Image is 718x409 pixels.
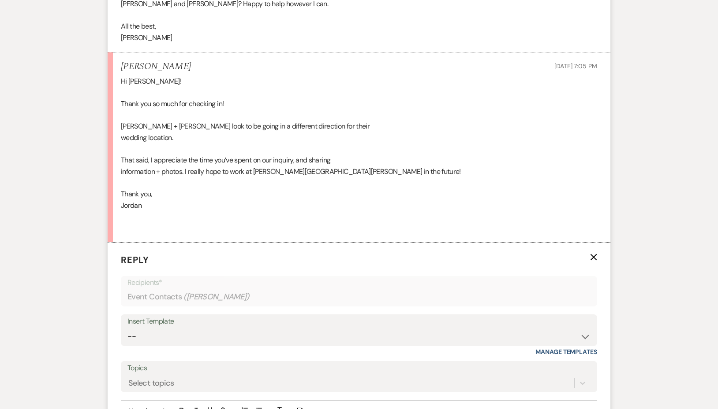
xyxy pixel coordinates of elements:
a: Manage Templates [535,348,597,356]
div: Hi [PERSON_NAME]! Thank you so much for checking in! [PERSON_NAME] + [PERSON_NAME] look to be goi... [121,76,597,233]
span: Reply [121,254,149,265]
label: Topics [127,362,591,375]
span: [DATE] 7:05 PM [554,62,597,70]
div: Insert Template [127,315,591,328]
p: Recipients* [127,277,591,288]
h5: [PERSON_NAME] [121,61,191,72]
span: ( [PERSON_NAME] ) [183,291,250,303]
p: All the best, [121,21,597,32]
p: [PERSON_NAME] [121,32,597,44]
div: Event Contacts [127,288,591,306]
div: Select topics [128,377,174,389]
